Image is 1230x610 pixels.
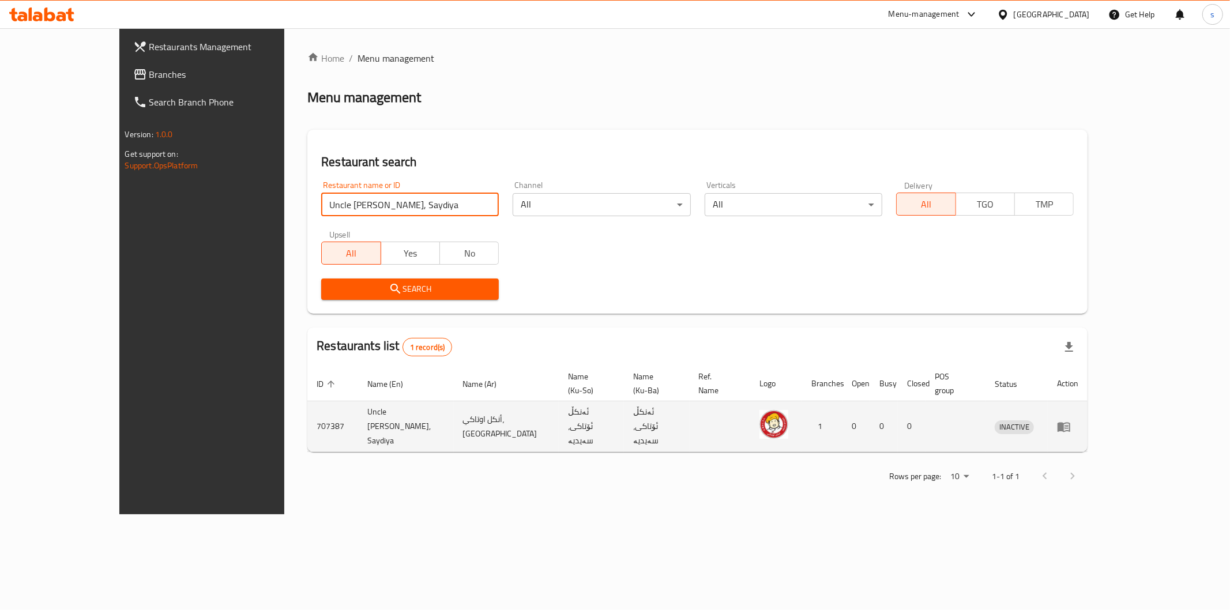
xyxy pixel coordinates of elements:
p: Rows per page: [889,469,941,484]
div: All [513,193,690,216]
td: أنكل اوتاكي، [GEOGRAPHIC_DATA] [454,401,559,452]
span: Status [995,377,1032,391]
span: Version: [125,127,153,142]
td: Uncle [PERSON_NAME], Saydiya [358,401,453,452]
nav: breadcrumb [307,51,1088,65]
a: Search Branch Phone [124,88,325,116]
span: Name (Ku-So) [568,370,610,397]
div: Menu-management [889,7,960,21]
span: POS group [935,370,972,397]
div: Export file [1055,333,1083,361]
p: 1-1 of 1 [992,469,1020,484]
span: Yes [386,245,435,262]
span: Name (Ar) [463,377,512,391]
span: 1.0.0 [155,127,173,142]
span: Search [330,282,490,296]
button: Yes [381,242,440,265]
button: TGO [956,193,1015,216]
h2: Menu management [307,88,421,107]
span: Name (En) [367,377,418,391]
th: Busy [870,366,898,401]
img: Uncle Otaki, Saydiya [759,410,788,439]
span: Branches [149,67,315,81]
span: s [1210,8,1214,21]
table: enhanced table [307,366,1088,452]
a: Home [307,51,344,65]
td: 0 [842,401,870,452]
span: All [901,196,951,213]
span: Ref. Name [699,370,737,397]
label: Upsell [329,230,351,238]
td: 0 [870,401,898,452]
span: TMP [1020,196,1069,213]
h2: Restaurant search [321,153,1074,171]
th: Action [1048,366,1088,401]
button: TMP [1014,193,1074,216]
span: Name (Ku-Ba) [633,370,675,397]
td: 0 [898,401,926,452]
button: All [896,193,956,216]
span: Menu management [358,51,434,65]
h2: Restaurants list [317,337,452,356]
input: Search for restaurant name or ID.. [321,193,499,216]
button: No [439,242,499,265]
th: Open [842,366,870,401]
span: INACTIVE [995,420,1034,434]
div: All [705,193,882,216]
td: 707387 [307,401,358,452]
span: ID [317,377,338,391]
li: / [349,51,353,65]
span: 1 record(s) [403,342,452,353]
th: Logo [750,366,802,401]
div: Menu [1057,420,1078,434]
a: Branches [124,61,325,88]
span: Search Branch Phone [149,95,315,109]
th: Closed [898,366,926,401]
td: ئەنکڵ ئۆتاکی، سەیدیە [624,401,689,452]
div: Rows per page: [946,468,973,485]
a: Support.OpsPlatform [125,158,198,173]
a: Restaurants Management [124,33,325,61]
button: Search [321,278,499,300]
label: Delivery [904,181,933,189]
span: All [326,245,376,262]
span: Get support on: [125,146,178,161]
td: ئەنکڵ ئۆتاکی، سەیدیە [559,401,624,452]
div: Total records count [403,338,453,356]
th: Branches [802,366,842,401]
span: Restaurants Management [149,40,315,54]
div: [GEOGRAPHIC_DATA] [1014,8,1090,21]
button: All [321,242,381,265]
span: TGO [961,196,1010,213]
td: 1 [802,401,842,452]
span: No [445,245,494,262]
